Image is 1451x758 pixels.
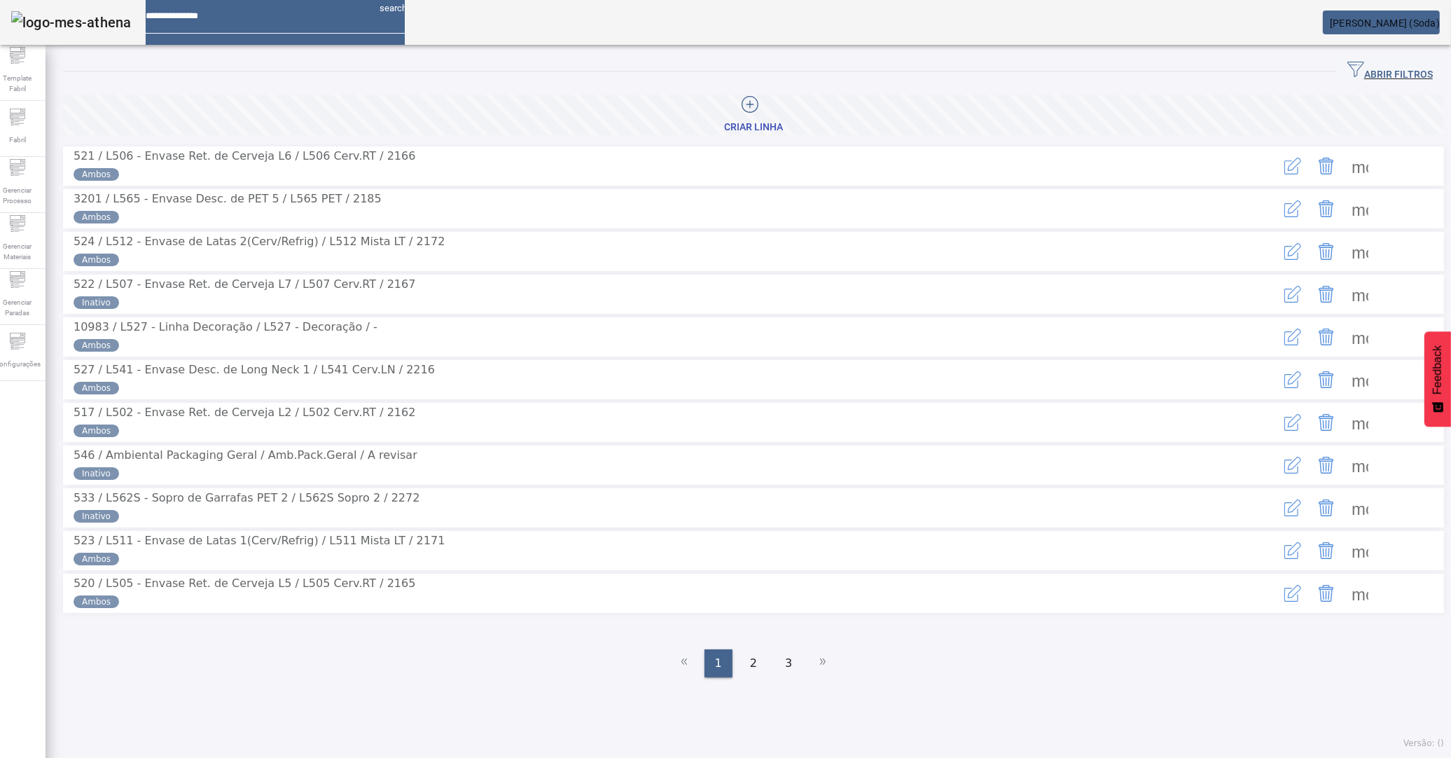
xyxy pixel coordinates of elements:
[1343,192,1377,226] button: Mais
[82,254,111,266] span: Ambos
[1310,235,1343,268] button: Delete
[1431,345,1444,394] span: Feedback
[74,235,445,248] span: 524 / L512 - Envase de Latas 2(Cerv/Refrig) / L512 Mista LT / 2172
[5,130,30,149] span: Fabril
[74,491,419,504] span: 533 / L562S - Sopro de Garrafas PET 2 / L562S Sopro 2 / 2272
[74,277,415,291] span: 522 / L507 - Envase Ret. de Cerveja L7 / L507 Cerv.RT / 2167
[1336,59,1444,84] button: ABRIR FILTROS
[1310,192,1343,226] button: Delete
[74,406,415,419] span: 517 / L502 - Envase Ret. de Cerveja L2 / L502 Cerv.RT / 2162
[63,95,1444,135] button: Criar linha
[1310,406,1343,439] button: Delete
[1310,363,1343,397] button: Delete
[11,11,132,34] img: logo-mes-athena
[1424,331,1451,427] button: Feedback - Mostrar pesquisa
[785,655,792,672] span: 3
[82,296,111,309] span: Inativo
[1343,363,1377,397] button: Mais
[1310,149,1343,183] button: Delete
[82,553,111,565] span: Ambos
[1310,320,1343,354] button: Delete
[1330,18,1440,29] span: [PERSON_NAME] (Soda)
[82,211,111,223] span: Ambos
[74,149,415,163] span: 521 / L506 - Envase Ret. de Cerveja L6 / L506 Cerv.RT / 2166
[1343,149,1377,183] button: Mais
[1310,448,1343,482] button: Delete
[1310,277,1343,311] button: Delete
[82,425,111,437] span: Ambos
[1343,320,1377,354] button: Mais
[724,120,783,135] div: Criar linha
[1347,61,1433,82] span: ABRIR FILTROS
[1403,738,1444,748] span: Versão: ()
[1310,534,1343,567] button: Delete
[1310,577,1343,610] button: Delete
[74,534,445,547] span: 523 / L511 - Envase de Latas 1(Cerv/Refrig) / L511 Mista LT / 2171
[74,320,377,333] span: 10983 / L527 - Linha Decoração / L527 - Decoração / -
[1343,577,1377,610] button: Mais
[82,382,111,394] span: Ambos
[82,168,111,181] span: Ambos
[82,467,111,480] span: Inativo
[82,510,111,523] span: Inativo
[74,363,435,376] span: 527 / L541 - Envase Desc. de Long Neck 1 / L541 Cerv.LN / 2216
[1343,491,1377,525] button: Mais
[1310,491,1343,525] button: Delete
[74,448,417,462] span: 546 / Ambiental Packaging Geral / Amb.Pack.Geral / A revisar
[1343,277,1377,311] button: Mais
[74,192,382,205] span: 3201 / L565 - Envase Desc. de PET 5 / L565 PET / 2185
[82,595,111,608] span: Ambos
[1343,534,1377,567] button: Mais
[1343,406,1377,439] button: Mais
[82,339,111,352] span: Ambos
[1343,235,1377,268] button: Mais
[1343,448,1377,482] button: Mais
[74,577,415,590] span: 520 / L505 - Envase Ret. de Cerveja L5 / L505 Cerv.RT / 2165
[750,655,757,672] span: 2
